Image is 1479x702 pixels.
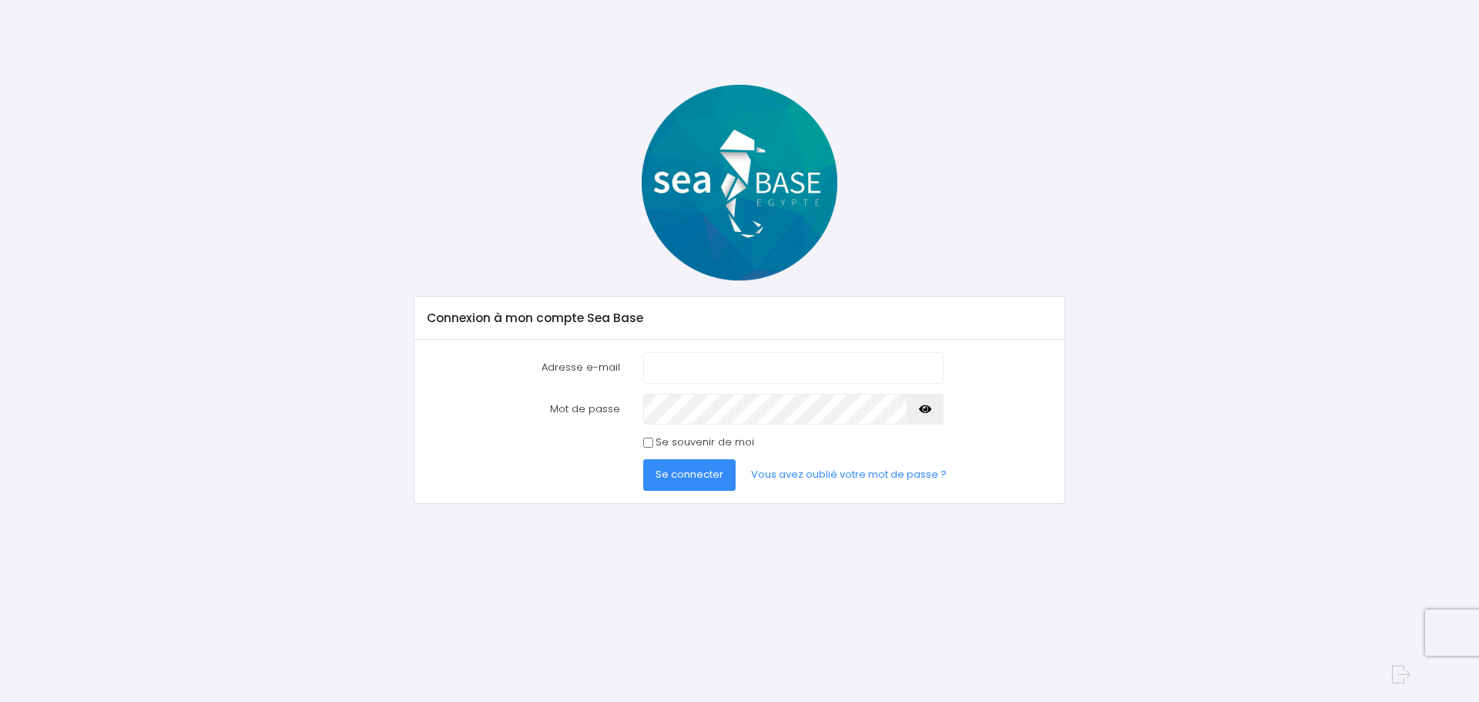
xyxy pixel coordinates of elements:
button: Se connecter [643,459,736,490]
div: Connexion à mon compte Sea Base [414,297,1064,340]
label: Mot de passe [416,394,632,425]
label: Adresse e-mail [416,352,632,383]
span: Se connecter [656,467,723,482]
label: Se souvenir de moi [656,435,754,450]
a: Vous avez oublié votre mot de passe ? [739,459,959,490]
